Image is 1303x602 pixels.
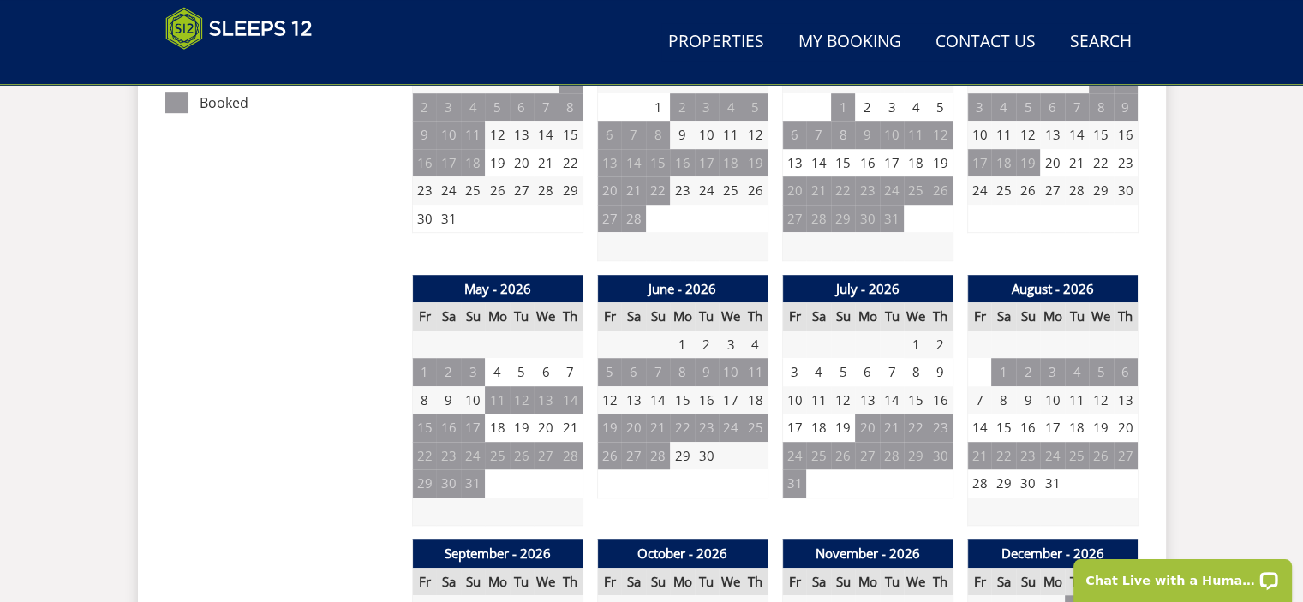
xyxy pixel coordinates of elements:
td: 23 [1114,149,1138,177]
td: 15 [831,149,855,177]
td: 29 [904,442,928,470]
th: Su [461,302,485,331]
td: 5 [1016,93,1040,122]
td: 16 [1016,414,1040,442]
td: 2 [1016,358,1040,386]
th: August - 2026 [967,275,1138,303]
td: 27 [855,442,879,470]
td: 27 [1114,442,1138,470]
td: 11 [991,121,1015,149]
td: 4 [1065,358,1089,386]
td: 6 [510,93,534,122]
td: 4 [904,93,928,122]
td: 4 [719,93,743,122]
td: 8 [412,386,436,414]
td: 21 [806,176,830,205]
td: 4 [806,358,830,386]
td: 27 [534,442,558,470]
td: 25 [806,442,830,470]
th: May - 2026 [412,275,583,303]
td: 14 [559,386,583,414]
td: 21 [534,149,558,177]
td: 18 [806,414,830,442]
th: Th [559,568,583,596]
td: 1 [646,93,670,122]
td: 6 [597,121,621,149]
td: 17 [967,149,991,177]
td: 4 [485,358,509,386]
th: Mo [1040,302,1064,331]
td: 19 [597,414,621,442]
th: Fr [967,302,991,331]
iframe: Customer reviews powered by Trustpilot [157,60,337,75]
td: 17 [695,149,719,177]
th: Fr [597,568,621,596]
th: July - 2026 [782,275,953,303]
td: 27 [1040,176,1064,205]
td: 23 [670,176,694,205]
td: 24 [782,442,806,470]
td: 13 [597,149,621,177]
td: 15 [904,386,928,414]
td: 14 [967,414,991,442]
td: 12 [831,386,855,414]
td: 15 [1089,121,1113,149]
td: 27 [621,442,645,470]
td: 11 [485,386,509,414]
td: 28 [559,442,583,470]
th: June - 2026 [597,275,768,303]
th: Tu [510,568,534,596]
td: 19 [831,414,855,442]
td: 4 [461,93,485,122]
td: 20 [534,414,558,442]
td: 24 [436,176,460,205]
td: 2 [412,93,436,122]
td: 2 [855,93,879,122]
td: 17 [719,386,743,414]
td: 19 [929,149,953,177]
td: 10 [967,121,991,149]
th: Mo [670,302,694,331]
td: 17 [461,414,485,442]
td: 14 [621,149,645,177]
td: 18 [991,149,1015,177]
td: 31 [880,205,904,233]
td: 18 [485,414,509,442]
td: 9 [929,358,953,386]
td: 30 [695,442,719,470]
td: 29 [670,442,694,470]
td: 29 [831,205,855,233]
td: 25 [485,442,509,470]
th: Su [831,302,855,331]
td: 15 [559,121,583,149]
td: 9 [412,121,436,149]
td: 14 [1065,121,1089,149]
td: 10 [782,386,806,414]
td: 27 [597,205,621,233]
th: Fr [782,302,806,331]
th: October - 2026 [597,539,768,568]
th: Su [646,302,670,331]
th: Tu [695,568,719,596]
td: 5 [510,358,534,386]
td: 29 [1089,176,1113,205]
td: 9 [1016,386,1040,414]
td: 4 [744,331,768,359]
td: 12 [485,121,509,149]
td: 12 [1089,386,1113,414]
td: 30 [412,205,436,233]
td: 26 [1016,176,1040,205]
td: 22 [1089,149,1113,177]
td: 20 [1040,149,1064,177]
td: 7 [806,121,830,149]
td: 6 [534,358,558,386]
td: 17 [782,414,806,442]
td: 13 [1114,386,1138,414]
td: 11 [719,121,743,149]
td: 28 [880,442,904,470]
td: 12 [597,386,621,414]
td: 13 [782,149,806,177]
td: 29 [559,176,583,205]
iframe: LiveChat chat widget [1062,548,1303,602]
td: 21 [621,176,645,205]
